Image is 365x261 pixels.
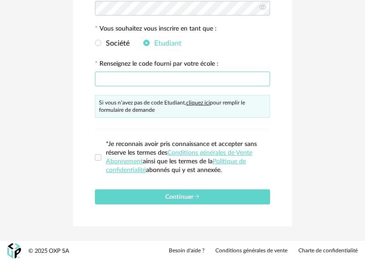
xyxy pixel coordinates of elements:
a: Besoin d'aide ? [169,247,204,255]
span: Société [101,40,130,47]
img: OXP [7,243,21,259]
span: Continuer [165,194,200,200]
span: *Je reconnais avoir pris connaissance et accepter sans réserve les termes des ainsi que les terme... [106,141,257,173]
a: cliquez ici [186,100,210,105]
div: © 2025 OXP SA [28,247,69,255]
label: Vous souhaitez vous inscrire en tant que : [95,26,217,34]
a: Conditions générales de Vente Abonnement [106,150,252,165]
button: Continuer [95,189,270,204]
a: Conditions générales de vente [215,247,287,255]
a: Politique de confidentialité [106,158,246,173]
div: Si vous n’avez pas de code Etudiant, pour remplir le formulaire de demande [95,95,270,118]
label: Renseignez le code fourni par votre école : [95,61,219,69]
span: Etudiant [150,40,182,47]
a: Charte de confidentialité [298,247,358,255]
